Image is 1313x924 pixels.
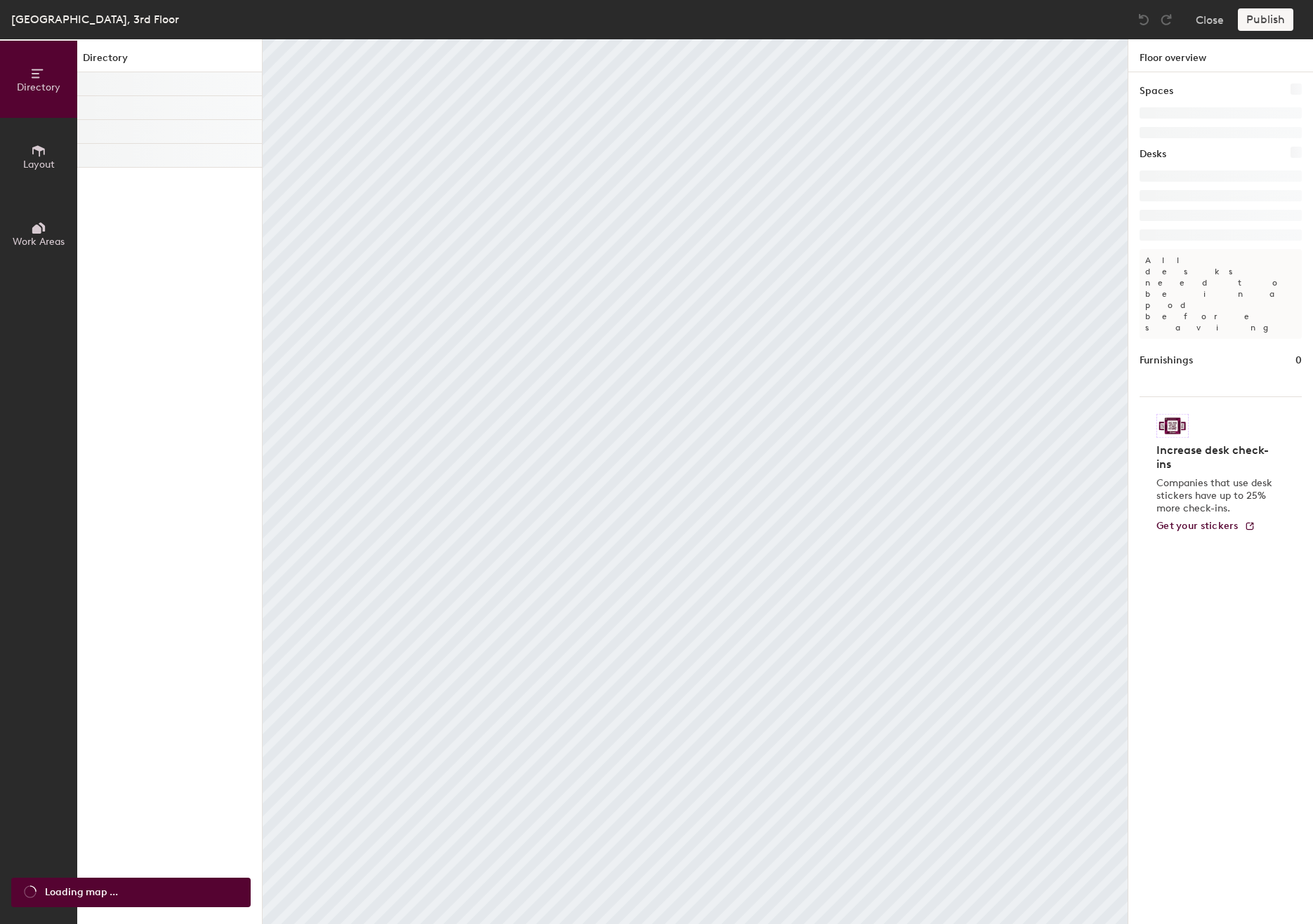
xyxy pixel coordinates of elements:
h4: Increase desk check-ins [1156,443,1276,471]
img: Redo [1159,13,1173,27]
span: Loading map ... [45,885,118,900]
h1: 0 [1295,353,1302,368]
h1: Desks [1140,147,1166,162]
button: Close [1196,8,1224,31]
h1: Directory [77,51,262,72]
span: Directory [17,81,60,93]
h1: Spaces [1140,83,1173,99]
div: [GEOGRAPHIC_DATA], 3rd Floor [11,11,179,28]
span: Layout [23,159,55,170]
a: Get your stickers [1156,521,1255,533]
h1: Furnishings [1140,353,1193,368]
img: Undo [1137,13,1151,27]
span: Get your stickers [1156,520,1239,532]
p: Companies that use desk stickers have up to 25% more check-ins. [1156,477,1276,515]
p: All desks need to be in a pod before saving [1140,249,1302,339]
span: Work Areas [13,236,65,248]
img: Sticker logo [1156,414,1189,438]
h1: Floor overview [1128,39,1313,72]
